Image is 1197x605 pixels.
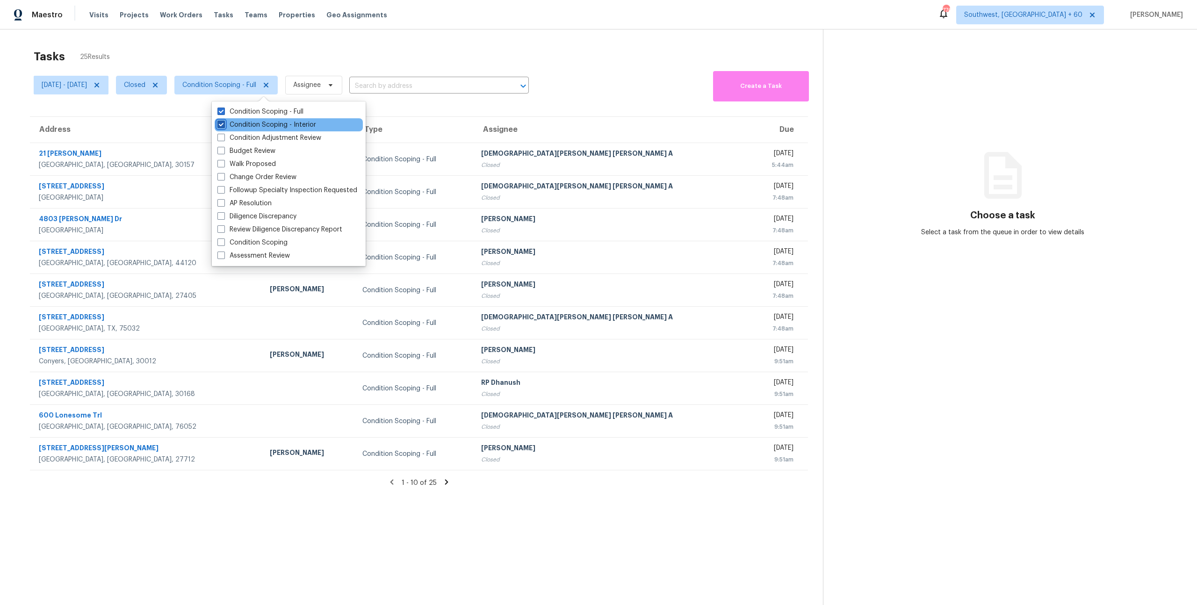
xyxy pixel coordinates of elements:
div: [STREET_ADDRESS] [39,345,255,357]
div: [DATE] [757,149,793,160]
label: Condition Scoping - Interior [217,120,316,130]
div: 7:48am [757,291,793,301]
div: [GEOGRAPHIC_DATA], [GEOGRAPHIC_DATA], 30157 [39,160,255,170]
div: [PERSON_NAME] [270,284,347,296]
div: [GEOGRAPHIC_DATA] [39,193,255,202]
span: 1 - 10 of 25 [402,480,437,486]
div: 600 Lonesome Trl [39,411,255,422]
div: [PERSON_NAME] [481,345,743,357]
div: 7:48am [757,226,793,235]
div: [DATE] [757,247,793,259]
div: [GEOGRAPHIC_DATA], TX, 75032 [39,324,255,333]
div: 7:48am [757,324,793,333]
div: Closed [481,193,743,202]
div: Closed [481,160,743,170]
div: Condition Scoping - Full [362,449,466,459]
div: [DATE] [757,411,793,422]
div: [DATE] [757,443,793,455]
button: Create a Task [713,71,809,101]
div: [DATE] [757,312,793,324]
div: [DATE] [757,181,793,193]
th: Assignee [474,117,750,143]
div: [DEMOGRAPHIC_DATA][PERSON_NAME] [PERSON_NAME] A [481,149,743,160]
div: [DEMOGRAPHIC_DATA][PERSON_NAME] [PERSON_NAME] A [481,312,743,324]
div: [STREET_ADDRESS] [39,312,255,324]
span: Work Orders [160,10,202,20]
div: [GEOGRAPHIC_DATA] [39,226,255,235]
span: Maestro [32,10,63,20]
div: Conyers, [GEOGRAPHIC_DATA], 30012 [39,357,255,366]
div: Closed [481,291,743,301]
div: [PERSON_NAME] [270,448,347,460]
div: Condition Scoping - Full [362,155,466,164]
div: 4803 [PERSON_NAME] Dr [39,214,255,226]
div: [GEOGRAPHIC_DATA], [GEOGRAPHIC_DATA], 27712 [39,455,255,464]
div: [PERSON_NAME] [481,443,743,455]
span: [DATE] - [DATE] [42,80,87,90]
div: [PERSON_NAME] [481,214,743,226]
div: [DATE] [757,214,793,226]
div: Condition Scoping - Full [362,253,466,262]
div: [STREET_ADDRESS] [39,280,255,291]
div: Condition Scoping - Full [362,351,466,360]
span: Southwest, [GEOGRAPHIC_DATA] + 60 [964,10,1082,20]
div: Condition Scoping - Full [362,286,466,295]
div: Closed [481,389,743,399]
div: 9:51am [757,357,793,366]
label: Review Diligence Discrepancy Report [217,225,342,234]
span: Projects [120,10,149,20]
input: Search by address [349,79,503,94]
div: 21 [PERSON_NAME] [39,149,255,160]
label: Condition Scoping - Full [217,107,303,116]
span: [PERSON_NAME] [1126,10,1183,20]
div: 776 [943,6,949,15]
div: Closed [481,324,743,333]
th: Type [355,117,474,143]
div: [DATE] [757,378,793,389]
th: Due [750,117,808,143]
th: Address [30,117,262,143]
label: AP Resolution [217,199,272,208]
h2: Tasks [34,52,65,61]
button: Open [517,79,530,93]
div: Condition Scoping - Full [362,187,466,197]
span: Create a Task [718,81,804,92]
span: Geo Assignments [326,10,387,20]
span: 25 Results [80,52,110,62]
label: Followup Specialty Inspection Requested [217,186,357,195]
label: Diligence Discrepancy [217,212,296,221]
label: Assessment Review [217,251,290,260]
div: Condition Scoping - Full [362,384,466,393]
div: [PERSON_NAME] [270,350,347,361]
div: [PERSON_NAME] [481,247,743,259]
div: Condition Scoping - Full [362,220,466,230]
div: [GEOGRAPHIC_DATA], [GEOGRAPHIC_DATA], 76052 [39,422,255,432]
label: Condition Scoping [217,238,288,247]
span: Closed [124,80,145,90]
h3: Choose a task [970,211,1035,220]
div: Closed [481,226,743,235]
span: Condition Scoping - Full [182,80,256,90]
div: Select a task from the queue in order to view details [913,228,1093,237]
span: Assignee [293,80,321,90]
span: Teams [245,10,267,20]
div: Closed [481,455,743,464]
div: [DEMOGRAPHIC_DATA][PERSON_NAME] [PERSON_NAME] A [481,411,743,422]
div: [DATE] [757,345,793,357]
div: Closed [481,357,743,366]
label: Walk Proposed [217,159,276,169]
div: [GEOGRAPHIC_DATA], [GEOGRAPHIC_DATA], 27405 [39,291,255,301]
div: 9:51am [757,455,793,464]
span: Visits [89,10,108,20]
div: Condition Scoping - Full [362,318,466,328]
div: [GEOGRAPHIC_DATA], [GEOGRAPHIC_DATA], 44120 [39,259,255,268]
div: Closed [481,259,743,268]
div: [STREET_ADDRESS][PERSON_NAME] [39,443,255,455]
div: Closed [481,422,743,432]
div: [DATE] [757,280,793,291]
div: Condition Scoping - Full [362,417,466,426]
div: 5:44am [757,160,793,170]
span: Properties [279,10,315,20]
div: [GEOGRAPHIC_DATA], [GEOGRAPHIC_DATA], 30168 [39,389,255,399]
div: 7:48am [757,193,793,202]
